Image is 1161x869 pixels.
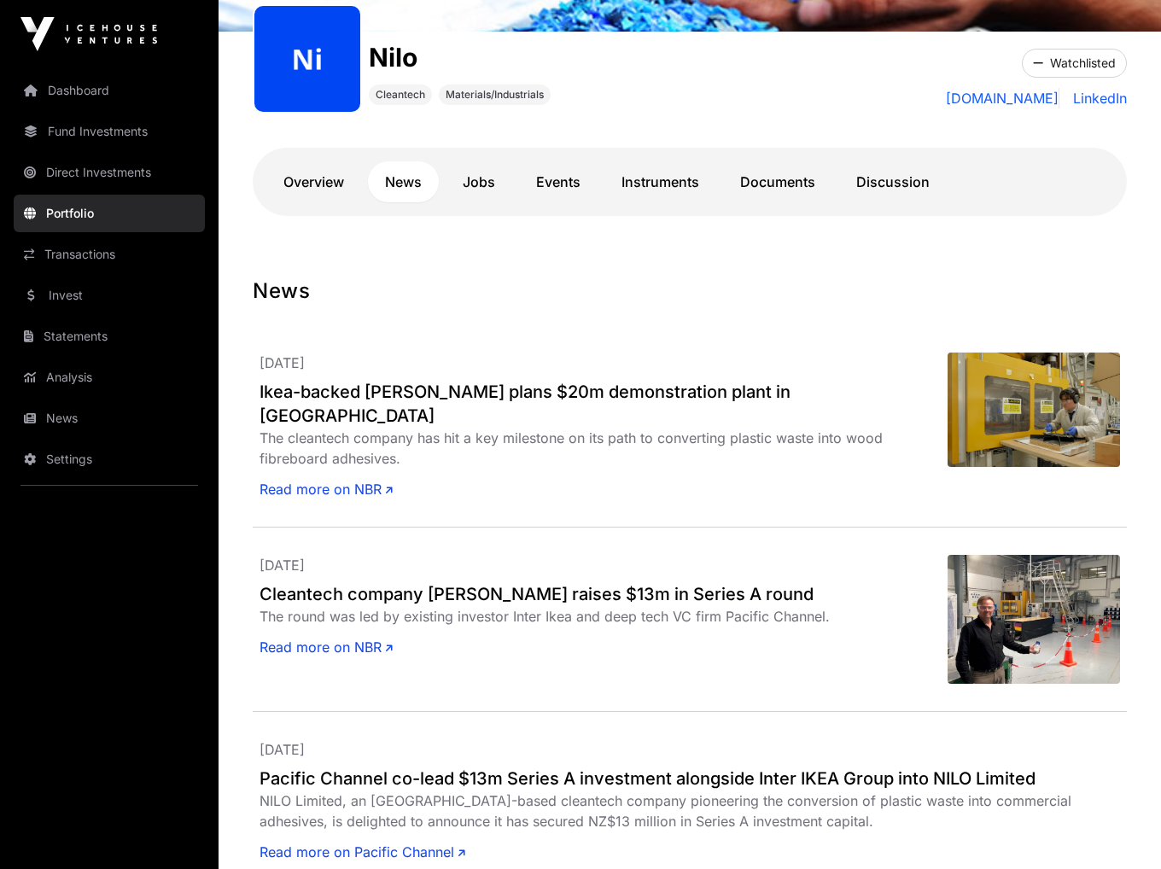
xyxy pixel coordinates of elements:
[260,428,948,469] div: The cleantech company has hit a key milestone on its path to converting plastic waste into wood f...
[946,88,1059,108] a: [DOMAIN_NAME]
[446,161,512,202] a: Jobs
[260,582,948,606] a: Cleantech company [PERSON_NAME] raises $13m in Series A round
[368,161,439,202] a: News
[376,88,425,102] span: Cleantech
[14,113,205,150] a: Fund Investments
[261,13,353,105] img: nilo164.png
[14,154,205,191] a: Direct Investments
[948,353,1120,467] img: NILO-milestone-July-2025_7751.jpeg
[14,400,205,437] a: News
[519,161,598,202] a: Events
[369,42,551,73] h1: Nilo
[260,606,948,627] div: The round was led by existing investor Inter Ikea and deep tech VC firm Pacific Channel.
[1066,88,1127,108] a: LinkedIn
[1022,49,1127,78] button: Watchlisted
[253,277,1127,305] h1: News
[14,318,205,355] a: Statements
[260,380,948,428] a: Ikea-backed [PERSON_NAME] plans $20m demonstration plant in [GEOGRAPHIC_DATA]
[948,555,1120,684] img: NILO-adhesive-landscape_3684.jpeg
[260,555,948,575] p: [DATE]
[723,161,832,202] a: Documents
[14,236,205,273] a: Transactions
[14,277,205,314] a: Invest
[266,161,1113,202] nav: Tabs
[260,767,1120,790] a: Pacific Channel co-lead $13m Series A investment alongside Inter IKEA Group into NILO Limited
[260,790,1120,831] div: NILO Limited, an [GEOGRAPHIC_DATA]-based cleantech company pioneering the conversion of plastic w...
[260,739,1120,760] p: [DATE]
[20,17,157,51] img: Icehouse Ventures Logo
[839,161,947,202] a: Discussion
[260,842,465,862] a: Read more on Pacific Channel
[446,88,544,102] span: Materials/Industrials
[14,195,205,232] a: Portfolio
[266,161,361,202] a: Overview
[260,353,948,373] p: [DATE]
[604,161,716,202] a: Instruments
[14,440,205,478] a: Settings
[1076,787,1161,869] iframe: Chat Widget
[14,359,205,396] a: Analysis
[260,479,393,499] a: Read more on NBR
[260,637,393,657] a: Read more on NBR
[14,72,205,109] a: Dashboard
